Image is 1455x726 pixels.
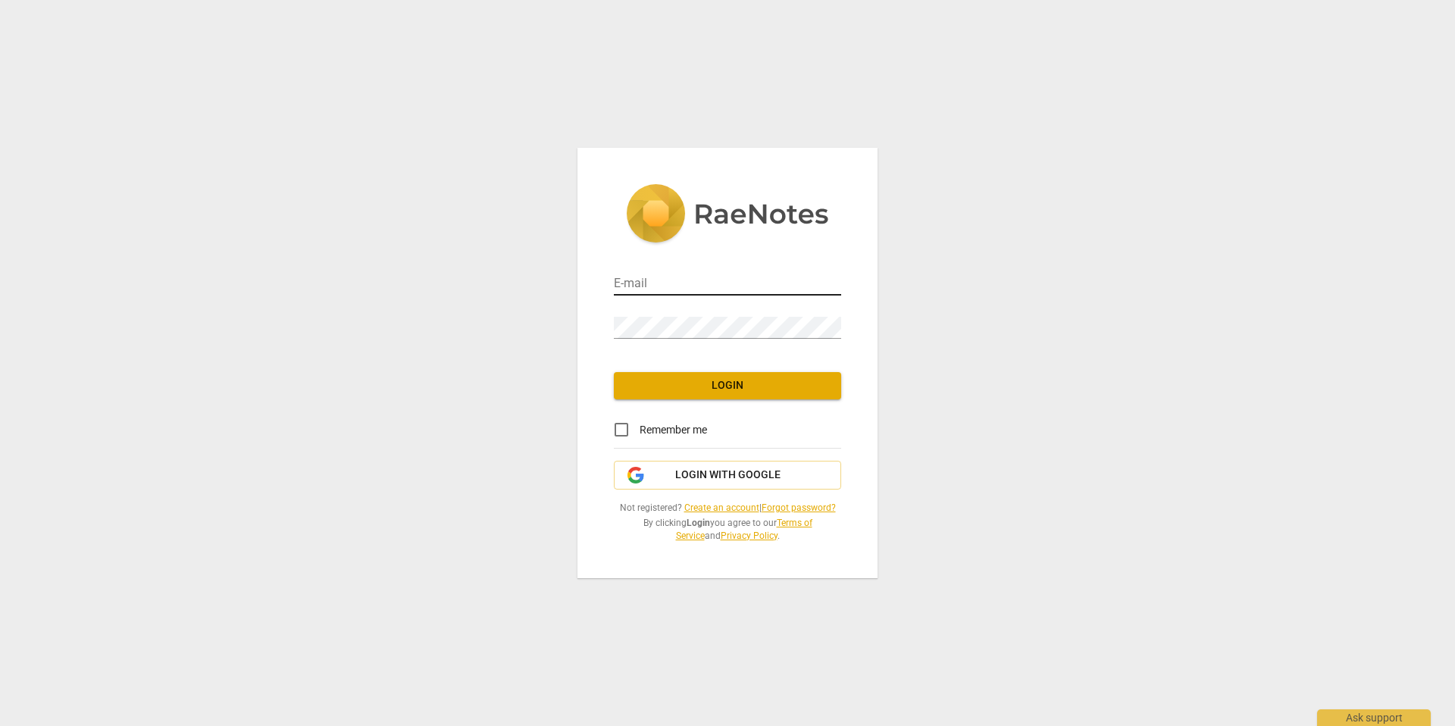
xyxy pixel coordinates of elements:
[614,517,841,542] span: By clicking you agree to our and .
[614,461,841,490] button: Login with Google
[687,518,710,528] b: Login
[626,378,829,393] span: Login
[676,518,812,541] a: Terms of Service
[614,372,841,399] button: Login
[614,502,841,515] span: Not registered? |
[684,502,759,513] a: Create an account
[762,502,836,513] a: Forgot password?
[675,468,781,483] span: Login with Google
[640,422,707,438] span: Remember me
[1317,709,1431,726] div: Ask support
[626,184,829,246] img: 5ac2273c67554f335776073100b6d88f.svg
[721,530,778,541] a: Privacy Policy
